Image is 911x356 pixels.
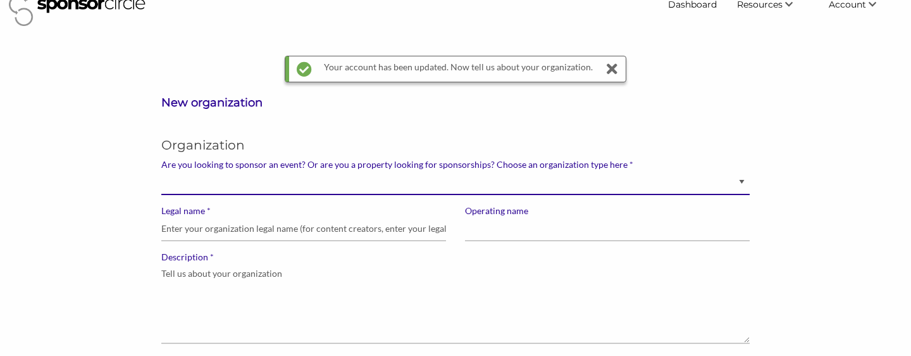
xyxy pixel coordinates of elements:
label: Legal name [161,205,446,217]
h5: Organization [161,136,750,154]
div: Your account has been updated. Now tell us about your organization. [324,56,593,82]
input: Enter your organization legal name (for content creators, enter your legal name) [161,217,446,241]
label: Description [161,251,750,263]
label: Are you looking to sponsor an event? Or are you a property looking for sponsorships? Choose an or... [161,159,750,170]
label: Operating name [465,205,750,217]
h3: New organization [161,95,750,111]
